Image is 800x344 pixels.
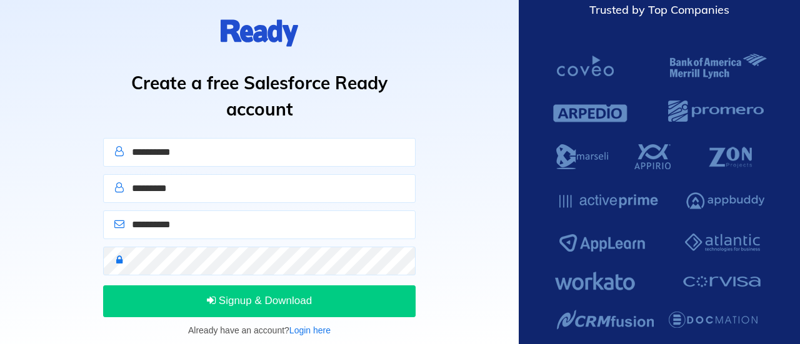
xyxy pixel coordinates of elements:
[551,41,769,342] img: Salesforce Ready Customers
[99,70,420,122] h1: Create a free Salesforce Ready account
[103,323,416,337] p: Already have an account?
[221,16,298,50] img: logo
[551,2,769,18] div: Trusted by Top Companies
[289,325,331,335] a: Login here
[207,295,312,307] span: Signup & Download
[103,285,416,317] button: Signup & Download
